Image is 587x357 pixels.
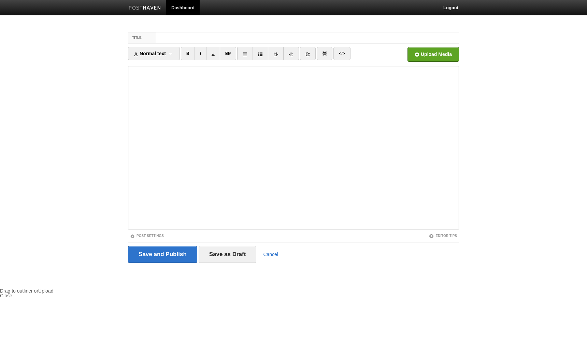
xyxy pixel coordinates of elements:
a: Str [220,47,237,60]
input: Save and Publish [128,246,197,263]
a: Post Settings [130,234,164,238]
label: Title [128,32,156,43]
a: I [195,47,206,60]
del: Str [225,51,231,56]
a: </> [333,47,350,60]
span: Upload [38,288,53,294]
input: Save as Draft [199,246,257,263]
img: pagebreak-icon.png [322,51,327,56]
a: Cancel [263,252,278,257]
a: B [181,47,195,60]
a: U [206,47,220,60]
img: Posthaven-bar [129,6,161,11]
span: Normal text [133,51,166,56]
a: Editor Tips [429,234,457,238]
